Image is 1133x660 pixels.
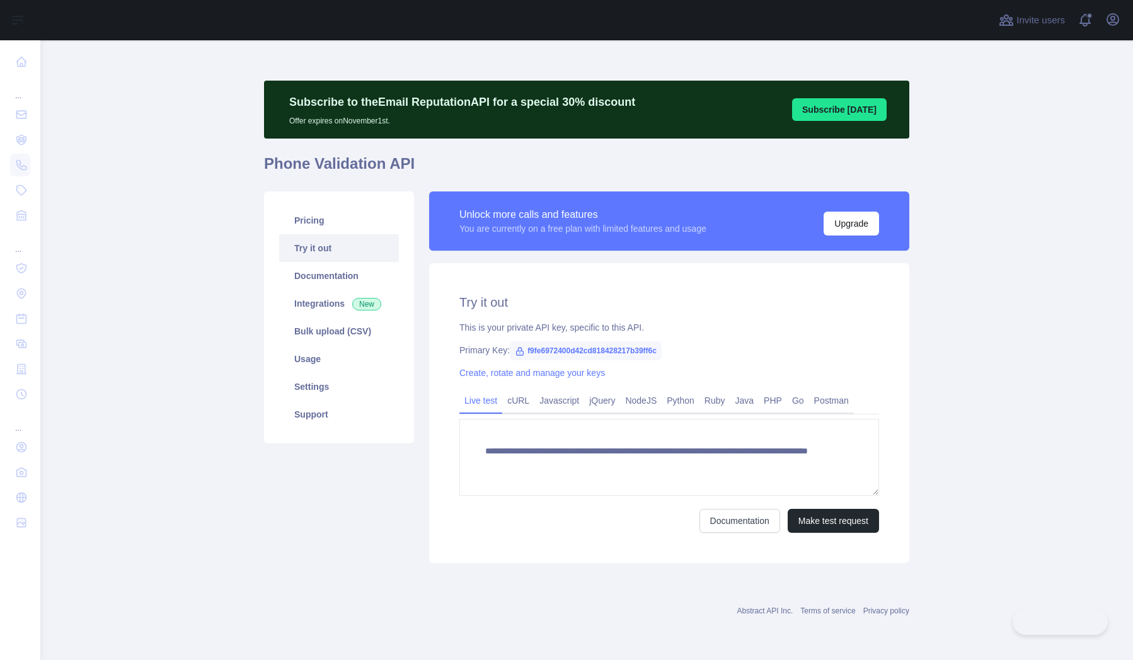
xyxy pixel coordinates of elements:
[737,606,793,615] a: Abstract API Inc.
[279,317,399,345] a: Bulk upload (CSV)
[1016,13,1065,28] span: Invite users
[279,234,399,262] a: Try it out
[279,345,399,373] a: Usage
[809,390,854,411] a: Postman
[459,293,879,311] h2: Try it out
[730,390,759,411] a: Java
[788,509,879,533] button: Make test request
[510,341,662,360] span: f9fe6972400d42cd818428217b39ff6c
[759,390,787,411] a: PHP
[459,390,502,411] a: Live test
[534,390,584,411] a: Javascript
[502,390,534,411] a: cURL
[662,390,699,411] a: Python
[279,373,399,401] a: Settings
[279,290,399,317] a: Integrations New
[10,408,30,433] div: ...
[459,344,879,356] div: Primary Key:
[863,606,909,615] a: Privacy policy
[289,111,635,126] p: Offer expires on November 1st.
[787,390,809,411] a: Go
[352,298,381,310] span: New
[10,76,30,101] div: ...
[699,509,780,533] a: Documentation
[584,390,620,411] a: jQuery
[279,262,399,290] a: Documentation
[10,229,30,254] div: ...
[279,207,399,234] a: Pricing
[824,212,879,236] button: Upgrade
[264,154,909,184] h1: Phone Validation API
[279,401,399,428] a: Support
[1013,608,1108,635] iframe: Toggle Customer Support
[459,368,605,378] a: Create, rotate and manage your keys
[459,222,706,235] div: You are currently on a free plan with limited features and usage
[459,207,706,222] div: Unlock more calls and features
[800,606,855,615] a: Terms of service
[996,10,1067,30] button: Invite users
[289,93,635,111] p: Subscribe to the Email Reputation API for a special 30 % discount
[792,98,887,121] button: Subscribe [DATE]
[459,321,879,334] div: This is your private API key, specific to this API.
[699,390,730,411] a: Ruby
[620,390,662,411] a: NodeJS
